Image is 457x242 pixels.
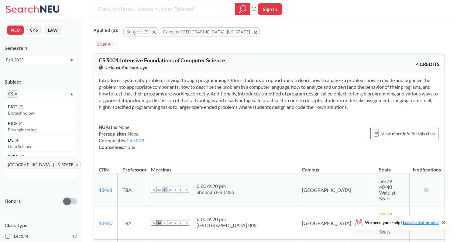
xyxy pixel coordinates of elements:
p: Biotechnology [8,110,77,116]
p: Honors [5,198,21,205]
td: [GEOGRAPHIC_DATA] [297,173,374,206]
span: View more info for this class [381,130,435,137]
div: Fall 2025 [6,57,70,63]
button: Subject: CS [123,27,158,36]
span: INFO [8,154,19,160]
span: T [162,220,167,226]
span: F [178,220,184,226]
span: BIOT [8,103,19,110]
div: 6:00 - 9:20 pm [197,183,234,189]
div: Semesters [5,45,77,51]
div: Fall 2025Dropdown arrow [5,55,77,65]
span: BIOE [8,120,19,127]
span: T [173,187,178,192]
button: Campus: [GEOGRAPHIC_DATA], [US_STATE] [160,27,260,36]
span: Class Type [5,222,77,229]
input: Class, professor, course number, "phrase" [98,4,231,14]
div: Shillman Hall 335 [197,189,234,195]
span: S [184,220,189,226]
svg: Dropdown arrow [70,93,73,95]
svg: X to remove pill [15,93,17,95]
p: Data Science [8,143,77,150]
button: LAW [44,26,62,35]
button: Sign In [258,3,282,15]
span: None [124,144,135,150]
span: None [119,124,129,130]
svg: magnifying glass [239,5,246,13]
td: TBA [118,173,146,206]
div: Clear All [94,40,115,49]
button: NEU [7,26,24,35]
span: None [128,131,139,137]
a: 18460 [99,220,112,226]
th: Seats [374,160,409,173]
span: DS [8,137,15,143]
span: CS 5001 : Intensive Foundations of Computer Science [99,57,225,64]
th: Notifications [409,160,444,173]
div: NUPaths: Prerequisites: Corequisites: Course fees: [99,124,144,150]
span: S [184,187,189,192]
th: Campus [297,160,374,173]
span: 56 / 79 [379,178,392,184]
span: Campus: [GEOGRAPHIC_DATA], [US_STATE] [163,29,250,35]
span: F [178,187,184,192]
span: Applied ( 2 ): [94,27,118,34]
div: [GEOGRAPHIC_DATA], [US_STATE]X to remove pillDropdown arrow [5,160,77,179]
span: CSX to remove pill [6,90,19,98]
span: ( 4 ) [19,121,24,126]
td: TBA [118,206,146,240]
span: T [162,187,167,192]
svg: Dropdown arrow [70,59,73,62]
a: Leave a testimonial [403,220,439,225]
span: W [167,187,173,192]
div: 6:00 - 9:20 pm [197,216,256,222]
p: Bioengineering [8,127,77,133]
button: CPS [26,26,42,35]
span: 17 [72,233,77,240]
label: Lecture [5,232,77,240]
span: ( 4 ) [15,137,19,143]
section: Introduces systematic problem solving through programming. Offers students an opportunity to lear... [99,77,440,110]
span: 40/40 Waitlist Seats [379,184,396,201]
span: T [173,220,178,226]
span: M [156,187,162,192]
a: 18461 [99,187,112,193]
th: Professors [118,160,146,173]
div: CSX to remove pillDropdown arrowBIOT(7)BiotechnologyBIOE(4)BioengineeringDS(4)Data ScienceINFO(4)... [5,89,77,101]
span: 29 / 79 [379,211,392,217]
div: magnifying glass [235,3,250,15]
span: ( 4 ) [19,154,24,159]
a: CS 5003 [126,138,144,143]
div: Subject [5,78,77,85]
span: [GEOGRAPHIC_DATA], [US_STATE]X to remove pill [6,161,81,168]
div: CRN [99,166,109,173]
span: S [151,220,156,226]
span: ( 7 ) [19,104,23,109]
svg: X to remove pill [76,164,79,166]
span: M [156,220,162,226]
span: Updated 9 minutes ago [105,64,147,71]
td: [GEOGRAPHIC_DATA] [297,206,374,240]
span: Subject: CS [127,29,149,35]
svg: Dropdown arrow [70,164,73,166]
span: 4 CREDITS [416,61,440,67]
span: S [151,187,156,192]
span: W [167,220,173,226]
div: [GEOGRAPHIC_DATA] 305 [197,222,256,228]
th: Meetings [146,160,297,173]
span: We need your help! [365,220,439,225]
